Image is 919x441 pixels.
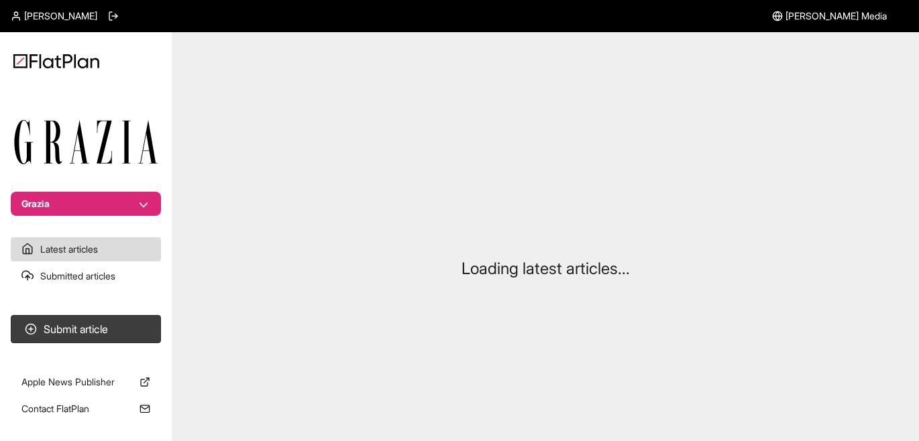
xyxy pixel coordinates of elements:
[462,258,630,279] p: Loading latest articles...
[11,264,161,288] a: Submitted articles
[24,9,97,23] span: [PERSON_NAME]
[11,9,97,23] a: [PERSON_NAME]
[11,370,161,394] a: Apple News Publisher
[11,315,161,343] button: Submit article
[11,237,161,261] a: Latest articles
[11,192,161,216] button: Grazia
[786,9,887,23] span: [PERSON_NAME] Media
[13,54,99,68] img: Logo
[13,119,158,165] img: Publication Logo
[11,397,161,421] a: Contact FlatPlan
